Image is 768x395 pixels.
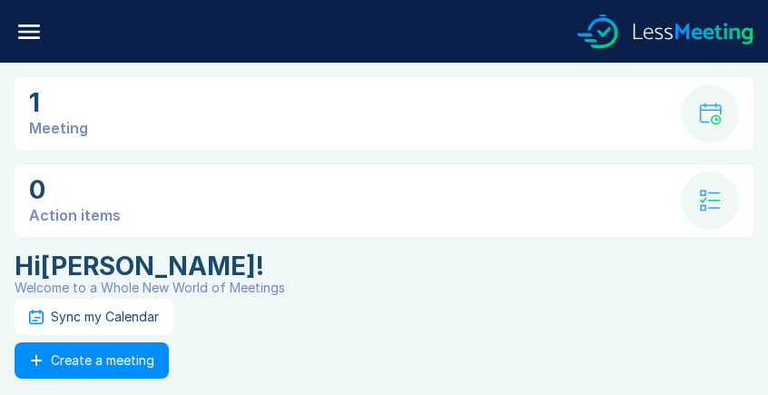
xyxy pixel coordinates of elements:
div: David Fox [15,252,743,281]
div: 0 [29,175,121,204]
div: Action items [29,204,121,226]
button: Create a meeting [15,342,169,379]
div: Meeting [29,117,88,139]
img: check-list.svg [700,190,721,212]
div: Sync my Calendar [51,310,159,324]
div: Create a meeting [51,353,154,368]
img: calendar-with-clock.svg [699,103,722,125]
div: Welcome to a Whole New World of Meetings [15,281,753,295]
div: 1 [29,88,88,117]
button: Sync my Calendar [15,299,173,335]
